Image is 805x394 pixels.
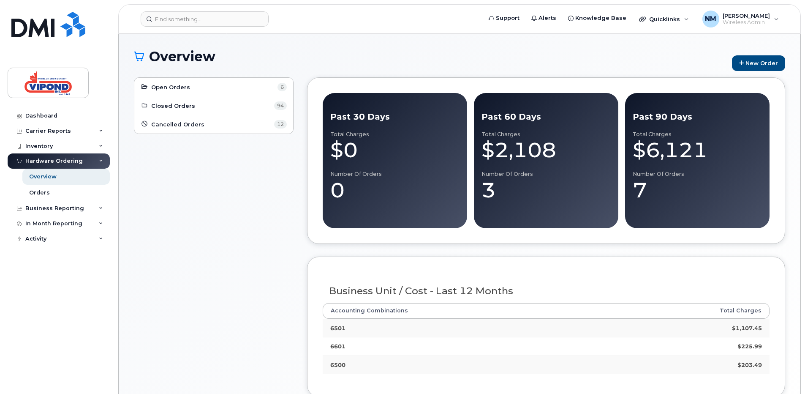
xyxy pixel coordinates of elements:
[330,137,460,163] div: $0
[330,178,460,203] div: 0
[732,55,785,71] a: New Order
[732,325,762,331] strong: $1,107.45
[330,171,460,178] div: Number of Orders
[481,137,611,163] div: $2,108
[599,303,770,318] th: Total Charges
[481,178,611,203] div: 3
[323,303,599,318] th: Accounting Combinations
[151,83,190,91] span: Open Orders
[481,131,611,138] div: Total Charges
[633,131,762,138] div: Total Charges
[633,178,762,203] div: 7
[141,82,287,92] a: Open Orders 6
[141,119,287,129] a: Cancelled Orders 12
[481,171,611,178] div: Number of Orders
[481,111,611,123] div: Past 60 Days
[151,120,204,129] span: Cancelled Orders
[329,286,764,296] h3: Business Unit / Cost - Last 12 Months
[134,49,728,64] h1: Overview
[330,361,345,368] strong: 6500
[633,111,762,123] div: Past 90 Days
[274,101,287,110] span: 94
[141,101,287,111] a: Closed Orders 94
[737,361,762,368] strong: $203.49
[737,343,762,350] strong: $225.99
[330,325,345,331] strong: 6501
[274,120,287,129] span: 12
[330,131,460,138] div: Total Charges
[633,171,762,178] div: Number of Orders
[277,83,287,91] span: 6
[330,111,460,123] div: Past 30 Days
[633,137,762,163] div: $6,121
[151,102,195,110] span: Closed Orders
[330,343,345,350] strong: 6601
